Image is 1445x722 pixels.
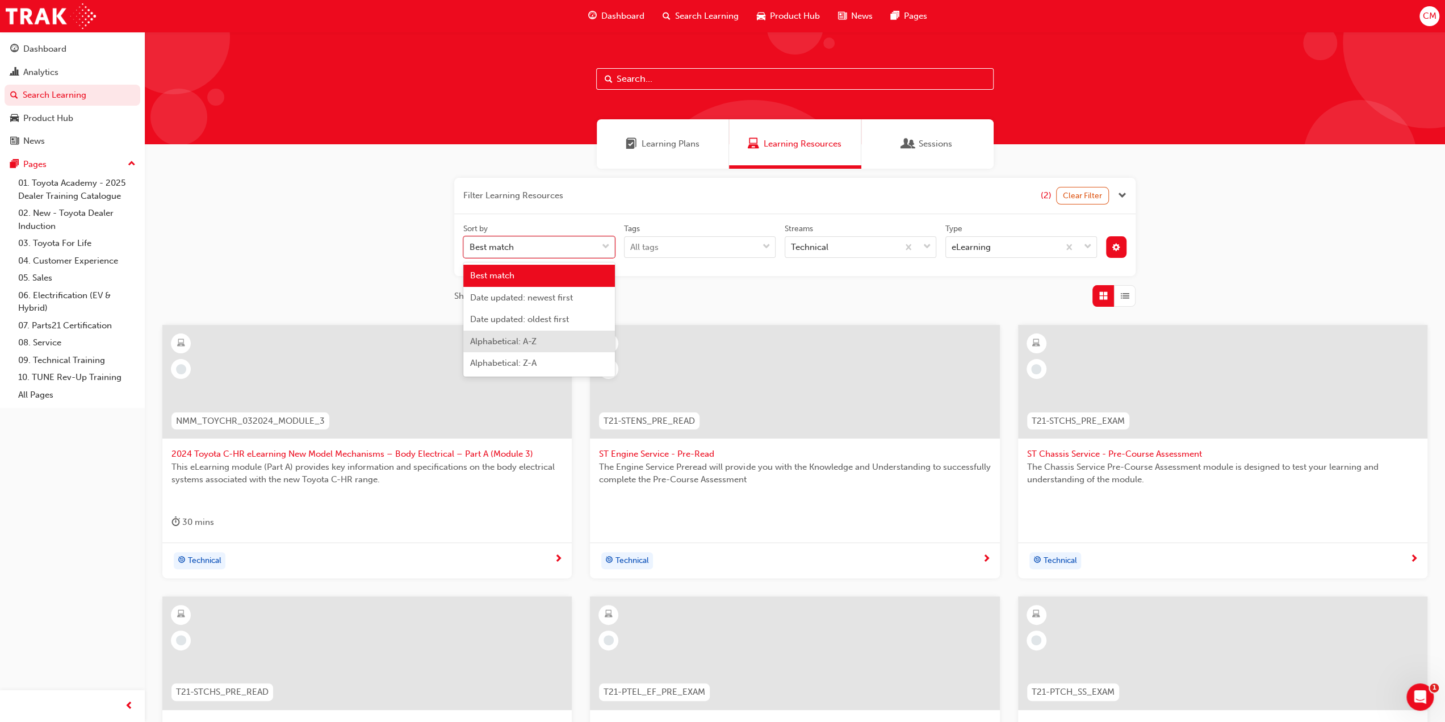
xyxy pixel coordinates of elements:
[176,686,269,699] span: T21-STCHS_PRE_READ
[10,160,19,170] span: pages-icon
[596,68,994,90] input: Search...
[1121,290,1129,303] span: List
[605,73,613,86] span: Search
[1044,554,1077,567] span: Technical
[748,5,829,28] a: car-iconProduct Hub
[1118,189,1126,202] button: Close the filter
[176,364,186,374] span: learningRecordVerb_NONE-icon
[675,10,739,23] span: Search Learning
[470,358,537,368] span: Alphabetical: Z-A
[14,386,140,404] a: All Pages
[1056,187,1109,205] button: Clear Filter
[604,415,695,428] span: T21-STENS_PRE_READ
[178,553,186,568] span: target-icon
[791,241,828,254] div: Technical
[1106,236,1127,258] button: cog-icon
[1430,683,1439,692] span: 1
[579,5,654,28] a: guage-iconDashboard
[829,5,882,28] a: news-iconNews
[748,137,759,151] span: Learning Resources
[624,223,776,258] label: tagOptions
[919,137,952,151] span: Sessions
[1032,415,1125,428] span: T21-STCHS_PRE_EXAM
[14,269,140,287] a: 05. Sales
[188,554,221,567] span: Technical
[14,369,140,386] a: 10. TUNE Rev-Up Training
[10,90,18,101] span: search-icon
[1406,683,1434,711] iframe: Intercom live chat
[882,5,936,28] a: pages-iconPages
[663,9,671,23] span: search-icon
[1031,635,1041,645] span: learningRecordVerb_NONE-icon
[1419,6,1439,26] button: CM
[5,62,140,83] a: Analytics
[923,240,931,254] span: down-icon
[604,686,705,699] span: T21-PTEL_EF_PRE_EXAM
[23,43,66,56] div: Dashboard
[1422,10,1436,23] span: CM
[615,554,649,567] span: Technical
[23,158,47,171] div: Pages
[14,235,140,252] a: 03. Toyota For Life
[588,9,597,23] span: guage-icon
[903,137,914,151] span: Sessions
[1084,240,1092,254] span: down-icon
[1112,244,1120,253] span: cog-icon
[597,119,729,169] a: Learning PlansLearning Plans
[764,137,841,151] span: Learning Resources
[851,10,873,23] span: News
[177,607,185,622] span: learningResourceType_ELEARNING-icon
[729,119,861,169] a: Learning ResourcesLearning Resources
[463,223,488,235] div: Sort by
[599,461,990,486] span: The Engine Service Preread will provide you with the Knowledge and Understanding to successfully ...
[1410,554,1418,565] span: next-icon
[599,448,990,461] span: ST Engine Service - Pre-Read
[470,314,569,324] span: Date updated: oldest first
[14,352,140,369] a: 09. Technical Training
[171,448,563,461] span: 2024 Toyota C-HR eLearning New Model Mechanisms – Body Electrical – Part A (Module 3)
[763,240,770,254] span: down-icon
[6,3,96,29] img: Trak
[470,270,514,281] span: Best match
[1099,290,1108,303] span: Grid
[177,336,185,351] span: learningResourceType_ELEARNING-icon
[654,5,748,28] a: search-iconSearch Learning
[171,515,214,529] div: 30 mins
[601,10,644,23] span: Dashboard
[14,174,140,205] a: 01. Toyota Academy - 2025 Dealer Training Catalogue
[757,9,765,23] span: car-icon
[5,39,140,60] a: Dashboard
[642,137,700,151] span: Learning Plans
[630,241,659,254] div: All tags
[23,135,45,148] div: News
[14,252,140,270] a: 04. Customer Experience
[171,461,563,486] span: This eLearning module (Part A) provides key information and specifications on the body electrical...
[14,317,140,335] a: 07. Parts21 Certification
[838,9,847,23] span: news-icon
[23,66,58,79] div: Analytics
[5,85,140,106] a: Search Learning
[1027,448,1418,461] span: ST Chassis Service - Pre-Course Assessment
[23,112,73,125] div: Product Hub
[14,334,140,352] a: 08. Service
[470,241,514,254] div: Best match
[162,325,572,578] a: NMM_TOYCHR_032024_MODULE_32024 Toyota C-HR eLearning New Model Mechanisms – Body Electrical – Par...
[891,9,899,23] span: pages-icon
[128,157,136,172] span: up-icon
[5,36,140,154] button: DashboardAnalyticsSearch LearningProduct HubNews
[1032,686,1115,699] span: T21-PTCH_SS_EXAM
[1031,364,1041,374] span: learningRecordVerb_NONE-icon
[982,554,991,565] span: next-icon
[10,68,19,78] span: chart-icon
[590,325,999,578] a: T21-STENS_PRE_READST Engine Service - Pre-ReadThe Engine Service Preread will provide you with th...
[1018,325,1427,578] a: T21-STCHS_PRE_EXAMST Chassis Service - Pre-Course AssessmentThe Chassis Service Pre-Course Assess...
[176,415,325,428] span: NMM_TOYCHR_032024_MODULE_3
[171,515,180,529] span: duration-icon
[626,137,637,151] span: Learning Plans
[176,635,186,645] span: learningRecordVerb_NONE-icon
[125,699,133,713] span: prev-icon
[470,293,573,303] span: Date updated: newest first
[454,290,532,303] span: Showing 141 results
